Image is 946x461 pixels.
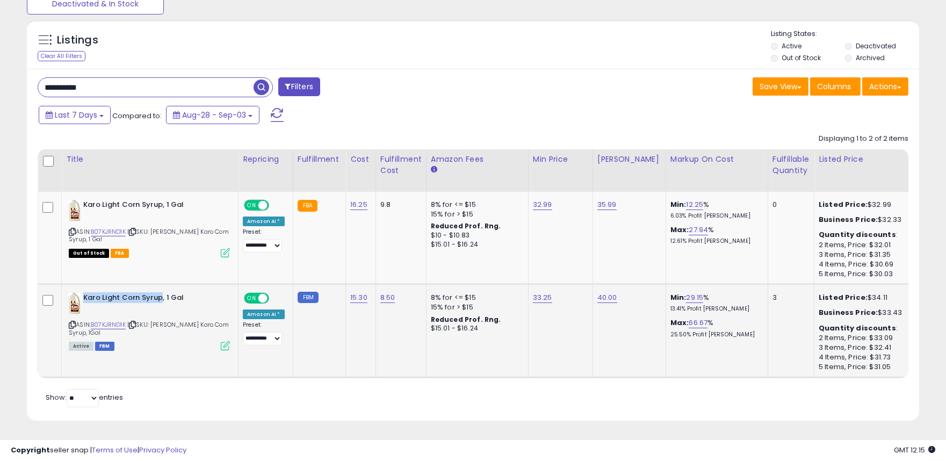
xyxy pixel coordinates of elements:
[11,445,186,456] div: seller snap | |
[298,200,317,212] small: FBA
[380,154,422,176] div: Fulfillment Cost
[533,154,588,165] div: Min Price
[597,154,661,165] div: [PERSON_NAME]
[670,318,760,338] div: %
[819,293,908,302] div: $34.11
[431,315,501,324] b: Reduced Prof. Rng.
[894,445,935,455] span: 2025-09-11 12:15 GMT
[69,227,229,243] span: | SKU: [PERSON_NAME] Karo Corn Syrup, 1 Gal
[298,154,341,165] div: Fulfillment
[819,134,908,144] div: Displaying 1 to 2 of 2 items
[431,154,524,165] div: Amazon Fees
[597,199,617,210] a: 35.99
[243,309,285,319] div: Amazon AI *
[772,200,806,210] div: 0
[69,249,109,258] span: All listings that are currently out of stock and unavailable for purchase on Amazon
[817,81,851,92] span: Columns
[597,292,617,303] a: 40.00
[69,320,229,336] span: | SKU: [PERSON_NAME] Karo Corn Syrup, 1Gal
[862,77,908,96] button: Actions
[856,53,885,62] label: Archived
[689,225,708,235] a: 27.94
[91,320,126,329] a: B07KJRND1K
[772,154,810,176] div: Fulfillable Quantity
[69,293,81,314] img: 41WafyceblL._SL40_.jpg
[819,199,868,210] b: Listed Price:
[69,200,81,221] img: 41WafyceblL._SL40_.jpg
[57,33,98,48] h5: Listings
[771,29,919,39] p: Listing States:
[380,200,418,210] div: 9.8
[670,225,760,245] div: %
[819,260,908,269] div: 4 Items, Price: $30.69
[819,343,908,352] div: 3 Items, Price: $32.41
[753,77,808,96] button: Save View
[819,308,908,318] div: $33.43
[819,292,868,302] b: Listed Price:
[431,324,520,333] div: $15.01 - $16.24
[686,199,703,210] a: 12.25
[819,323,908,333] div: :
[670,225,689,235] b: Max:
[819,307,878,318] b: Business Price:
[819,362,908,372] div: 5 Items, Price: $31.05
[670,331,760,338] p: 25.50% Profit [PERSON_NAME]
[278,77,320,96] button: Filters
[69,200,230,256] div: ASIN:
[39,106,111,124] button: Last 7 Days
[55,110,97,120] span: Last 7 Days
[686,292,703,303] a: 29.15
[670,212,760,220] p: 6.03% Profit [PERSON_NAME]
[670,305,760,313] p: 13.41% Profit [PERSON_NAME]
[670,200,760,220] div: %
[431,293,520,302] div: 8% for <= $15
[533,292,552,303] a: 33.25
[38,51,85,61] div: Clear All Filters
[819,269,908,279] div: 5 Items, Price: $30.03
[268,294,285,303] span: OFF
[298,292,319,303] small: FBM
[819,352,908,362] div: 4 Items, Price: $31.73
[670,292,687,302] b: Min:
[819,214,878,225] b: Business Price:
[431,240,520,249] div: $15.01 - $16.24
[856,41,896,51] label: Deactivated
[819,215,908,225] div: $32.33
[533,199,552,210] a: 32.99
[431,221,501,230] b: Reduced Prof. Rng.
[95,342,114,351] span: FBM
[111,249,129,258] span: FBA
[243,321,285,345] div: Preset:
[243,154,288,165] div: Repricing
[431,200,520,210] div: 8% for <= $15
[83,200,214,213] b: Karo Light Corn Syrup, 1 Gal
[69,342,93,351] span: All listings currently available for purchase on Amazon
[139,445,186,455] a: Privacy Policy
[810,77,861,96] button: Columns
[689,318,707,328] a: 66.67
[670,199,687,210] b: Min:
[819,250,908,260] div: 3 Items, Price: $31.35
[782,41,801,51] label: Active
[11,445,50,455] strong: Copyright
[819,154,912,165] div: Listed Price
[83,293,214,306] b: Karo Light Corn Syrup, 1 Gal
[268,201,285,210] span: OFF
[772,293,806,302] div: 3
[69,293,230,349] div: ASIN:
[819,200,908,210] div: $32.99
[182,110,246,120] span: Aug-28 - Sep-03
[819,333,908,343] div: 2 Items, Price: $33.09
[666,149,768,192] th: The percentage added to the cost of goods (COGS) that forms the calculator for Min & Max prices.
[819,230,908,240] div: :
[670,154,763,165] div: Markup on Cost
[819,240,908,250] div: 2 Items, Price: $32.01
[91,227,126,236] a: B07KJRND1K
[46,392,123,402] span: Show: entries
[431,302,520,312] div: 15% for > $15
[66,154,234,165] div: Title
[431,210,520,219] div: 15% for > $15
[819,323,896,333] b: Quantity discounts
[112,111,162,121] span: Compared to:
[350,292,367,303] a: 15.30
